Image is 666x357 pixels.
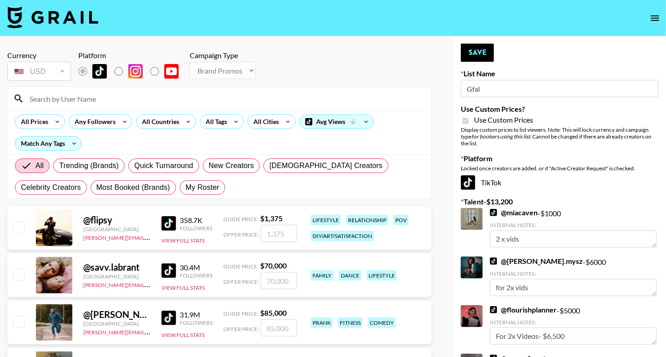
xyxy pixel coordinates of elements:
[311,270,333,281] div: family
[180,225,212,232] div: Followers
[260,214,283,223] strong: $ 1,375
[311,215,341,225] div: lifestyle
[474,115,533,124] span: Use Custom Prices
[261,225,297,242] input: 1,375
[69,115,117,129] div: Any Followers
[83,327,218,336] a: [PERSON_NAME][EMAIL_ADDRESS][DOMAIN_NAME]
[186,182,219,193] span: My Roster
[180,216,212,225] div: 358.7K
[300,115,373,129] div: Avg Views
[223,263,258,270] span: Guide Price:
[24,91,426,106] input: Search by User Name
[180,310,212,319] div: 31.9M
[261,272,297,289] input: 70,000
[180,263,212,272] div: 30.4M
[15,137,81,150] div: Match Any Tags
[83,226,151,233] div: [GEOGRAPHIC_DATA]
[180,319,212,326] div: Followers
[83,309,151,320] div: @ [PERSON_NAME].[PERSON_NAME]
[78,62,186,81] div: List locked to TikTok.
[461,44,494,62] button: Save
[461,126,659,147] div: Display custom prices to list viewers. Note: This will lock currency and campaign type . Cannot b...
[134,160,193,171] span: Quick Turnaround
[21,182,81,193] span: Celebrity Creators
[490,279,657,296] textarea: for 2x vids
[200,115,229,129] div: All Tags
[490,230,657,248] textarea: 2 x vids
[223,216,258,223] span: Guide Price:
[161,216,176,231] img: TikTok
[490,222,657,228] div: Internal Notes:
[83,262,151,273] div: @ savv.labrant
[161,332,205,338] button: View Full Stats
[161,263,176,278] img: TikTok
[223,310,258,317] span: Guide Price:
[269,160,383,171] span: [DEMOGRAPHIC_DATA] Creators
[128,64,143,79] img: Instagram
[7,51,71,60] div: Currency
[461,104,659,114] label: Use Custom Prices?
[7,60,71,83] div: Currency is locked to USD
[646,9,664,27] button: open drawer
[490,258,497,265] img: TikTok
[223,231,259,238] span: Offer Price:
[261,319,297,337] input: 85,000
[15,115,50,129] div: All Prices
[92,64,107,79] img: TikTok
[339,270,361,281] div: dance
[35,160,44,171] span: All
[209,160,254,171] span: New Creators
[490,270,657,277] div: Internal Notes:
[346,215,388,225] div: relationship
[180,272,212,279] div: Followers
[490,306,497,313] img: TikTok
[223,326,259,332] span: Offer Price:
[161,311,176,325] img: TikTok
[490,257,583,266] a: @[PERSON_NAME].mysz
[83,280,218,288] a: [PERSON_NAME][EMAIL_ADDRESS][DOMAIN_NAME]
[9,64,69,79] div: USD
[461,175,659,190] div: TikTok
[490,208,657,248] div: - $ 1000
[164,64,179,79] img: YouTube
[461,175,475,190] img: TikTok
[96,182,170,193] span: Most Booked (Brands)
[78,51,186,60] div: Platform
[490,305,657,345] div: - $ 5000
[490,319,657,326] div: Internal Notes:
[59,160,119,171] span: Trending (Brands)
[83,273,151,280] div: [GEOGRAPHIC_DATA]
[260,308,287,317] strong: $ 85,000
[223,278,259,285] span: Offer Price:
[311,317,333,328] div: prank
[490,305,557,314] a: @flourishplanner
[368,317,396,328] div: comedy
[461,197,659,206] label: Talent - $ 13,200
[338,317,363,328] div: fitness
[311,231,374,241] div: diy/art/satisfaction
[83,214,151,226] div: @ flipsy
[490,327,657,345] textarea: For 2x Videos- $6,500
[490,208,538,217] a: @miacaven
[7,6,98,28] img: Grail Talent
[461,165,659,172] div: Locked once creators are added, or if "Active Creator Request" is checked.
[367,270,397,281] div: lifestyle
[394,215,409,225] div: pov
[83,320,151,327] div: [GEOGRAPHIC_DATA]
[490,257,657,296] div: - $ 6000
[260,261,287,270] strong: $ 70,000
[248,115,281,129] div: All Cities
[190,51,256,60] div: Campaign Type
[161,284,205,291] button: View Full Stats
[471,133,530,140] em: for bookers using this list
[461,69,659,78] label: List Name
[83,233,218,241] a: [PERSON_NAME][EMAIL_ADDRESS][DOMAIN_NAME]
[490,209,497,216] img: TikTok
[461,154,659,163] label: Platform
[161,237,205,244] button: View Full Stats
[136,115,181,129] div: All Countries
